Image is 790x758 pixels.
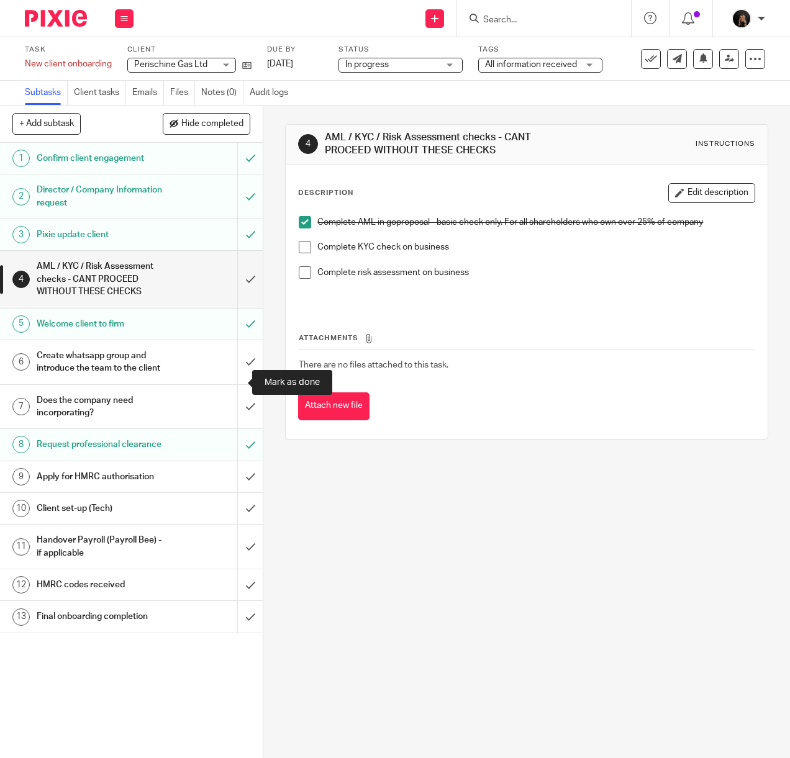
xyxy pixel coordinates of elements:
[317,266,754,279] p: Complete risk assessment on business
[696,139,755,149] div: Instructions
[299,361,448,369] span: There are no files attached to this task.
[37,467,162,486] h1: Apply for HMRC authorisation
[37,531,162,562] h1: Handover Payroll (Payroll Bee) - if applicable
[732,9,751,29] img: 455A9867.jpg
[170,81,195,105] a: Files
[201,81,243,105] a: Notes (0)
[37,225,162,244] h1: Pixie update client
[181,119,243,129] span: Hide completed
[12,500,30,517] div: 10
[12,315,30,333] div: 5
[134,60,207,69] span: Perischine Gas Ltd
[163,113,250,134] button: Hide completed
[127,45,252,55] label: Client
[37,346,162,378] h1: Create whatsapp group and introduce the team to the client
[12,436,30,453] div: 8
[478,45,602,55] label: Tags
[345,60,389,69] span: In progress
[298,188,353,198] p: Description
[12,188,30,205] div: 2
[325,131,553,158] h1: AML / KYC / Risk Assessment checks - CANT PROCEED WITHOUT THESE CHECKS
[12,113,81,134] button: + Add subtask
[338,45,463,55] label: Status
[12,468,30,485] div: 9
[25,10,87,27] img: Pixie
[25,45,112,55] label: Task
[12,226,30,243] div: 3
[37,181,162,212] h1: Director / Company Information request
[37,575,162,594] h1: HMRC codes received
[668,183,755,203] button: Edit description
[37,149,162,168] h1: Confirm client engagement
[37,315,162,333] h1: Welcome client to firm
[12,398,30,415] div: 7
[298,134,318,154] div: 4
[25,81,68,105] a: Subtasks
[317,241,754,253] p: Complete KYC check on business
[37,391,162,423] h1: Does the company need incorporating?
[267,45,323,55] label: Due by
[250,81,294,105] a: Audit logs
[317,216,754,228] p: Complete AML in goproposal - basic check only. For all shareholders who own over 25% of company
[267,60,293,68] span: [DATE]
[298,392,370,420] button: Attach new file
[12,576,30,593] div: 12
[132,81,164,105] a: Emails
[37,499,162,518] h1: Client set-up (Tech)
[12,271,30,288] div: 4
[12,353,30,371] div: 6
[37,607,162,626] h1: Final onboarding completion
[12,150,30,167] div: 1
[12,538,30,556] div: 11
[482,15,594,26] input: Search
[25,58,112,70] div: New client onboarding
[485,60,577,69] span: All information received
[37,257,162,301] h1: AML / KYC / Risk Assessment checks - CANT PROCEED WITHOUT THESE CHECKS
[12,608,30,626] div: 13
[299,335,358,341] span: Attachments
[74,81,126,105] a: Client tasks
[37,435,162,454] h1: Request professional clearance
